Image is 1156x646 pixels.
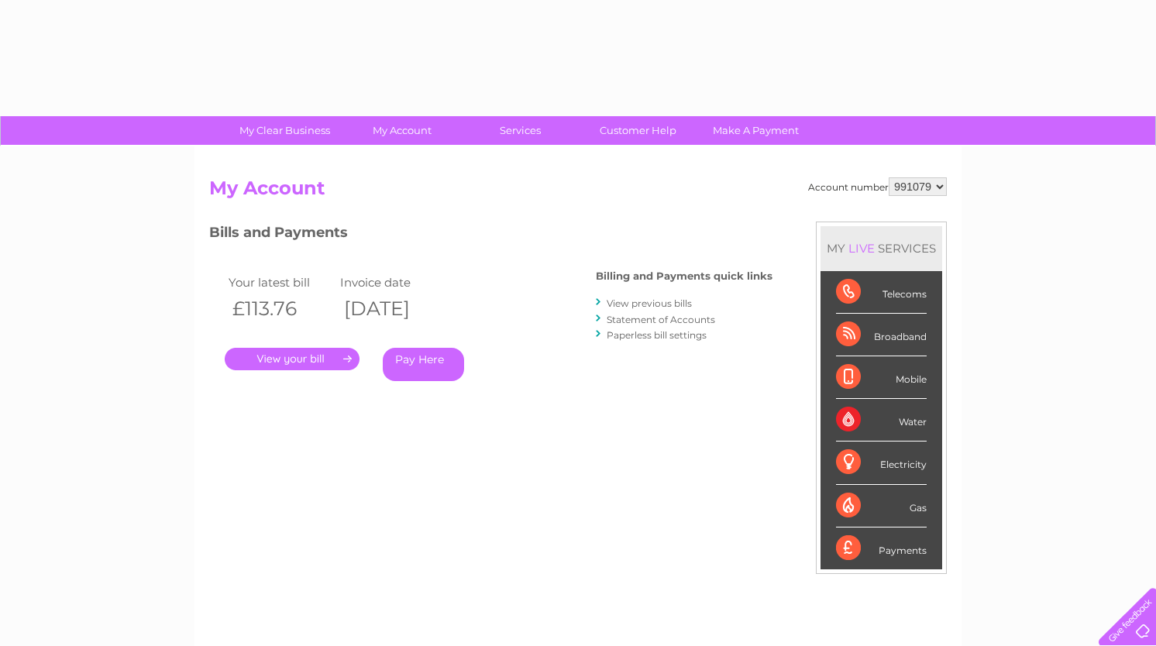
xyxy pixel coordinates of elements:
div: Telecoms [836,271,927,314]
td: Invoice date [336,272,448,293]
div: Electricity [836,442,927,484]
td: Your latest bill [225,272,336,293]
a: My Account [339,116,466,145]
div: Broadband [836,314,927,356]
div: MY SERVICES [821,226,942,270]
h4: Billing and Payments quick links [596,270,772,282]
a: Statement of Accounts [607,314,715,325]
div: Water [836,399,927,442]
a: Make A Payment [692,116,820,145]
a: Customer Help [574,116,702,145]
a: Pay Here [383,348,464,381]
a: My Clear Business [221,116,349,145]
div: LIVE [845,241,878,256]
a: Paperless bill settings [607,329,707,341]
a: Services [456,116,584,145]
h3: Bills and Payments [209,222,772,249]
div: Account number [808,177,947,196]
th: £113.76 [225,293,336,325]
h2: My Account [209,177,947,207]
a: View previous bills [607,297,692,309]
div: Gas [836,485,927,527]
div: Payments [836,527,927,569]
a: . [225,348,360,370]
div: Mobile [836,356,927,399]
th: [DATE] [336,293,448,325]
